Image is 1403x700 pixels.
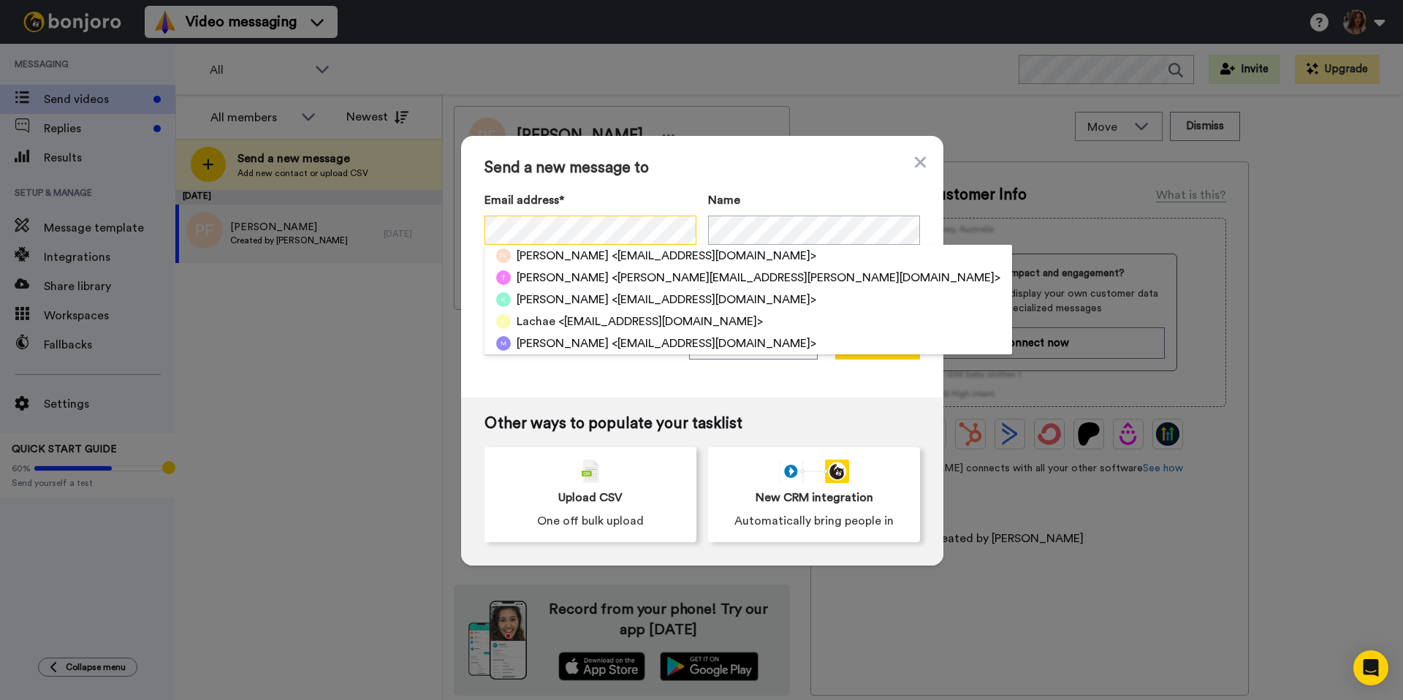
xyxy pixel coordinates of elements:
img: l.png [496,314,511,329]
span: Other ways to populate your tasklist [484,415,920,433]
label: Email address* [484,191,696,209]
img: csv-grey.png [582,460,599,483]
span: Lachae [517,313,555,330]
div: Open Intercom Messenger [1353,650,1388,685]
span: [PERSON_NAME] [517,247,609,265]
span: Upload CSV [558,489,623,506]
img: pf.png [496,248,511,263]
span: One off bulk upload [537,512,644,530]
span: <[EMAIL_ADDRESS][DOMAIN_NAME]> [558,313,763,330]
div: animation [779,460,849,483]
span: Automatically bring people in [734,512,894,530]
img: t.png [496,270,511,285]
span: <[EMAIL_ADDRESS][DOMAIN_NAME]> [612,335,816,352]
span: [PERSON_NAME] [517,269,609,286]
span: [PERSON_NAME] [517,291,609,308]
img: k.png [496,292,511,307]
span: New CRM integration [756,489,873,506]
span: <[PERSON_NAME][EMAIL_ADDRESS][PERSON_NAME][DOMAIN_NAME]> [612,269,1000,286]
span: Name [708,191,740,209]
span: [PERSON_NAME] [517,335,609,352]
span: Send a new message to [484,159,920,177]
span: <[EMAIL_ADDRESS][DOMAIN_NAME]> [612,291,816,308]
img: m.png [496,336,511,351]
span: <[EMAIL_ADDRESS][DOMAIN_NAME]> [612,247,816,265]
